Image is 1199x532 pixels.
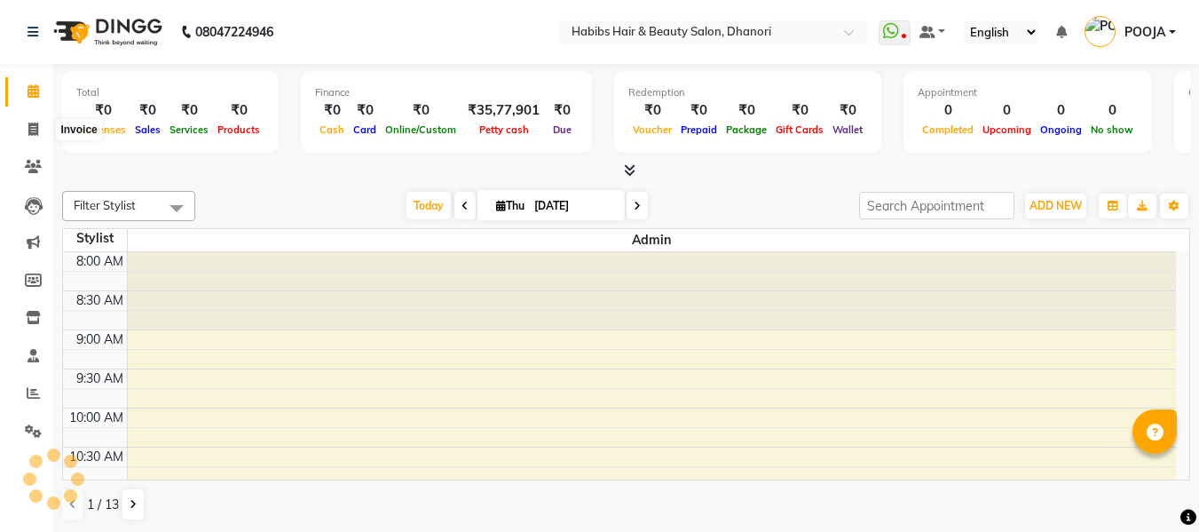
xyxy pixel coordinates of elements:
[529,193,618,219] input: 2025-09-04
[381,100,461,121] div: ₹0
[381,123,461,136] span: Online/Custom
[165,100,213,121] div: ₹0
[63,229,127,248] div: Stylist
[722,123,771,136] span: Package
[628,85,867,100] div: Redemption
[1086,100,1138,121] div: 0
[492,199,529,212] span: Thu
[676,123,722,136] span: Prepaid
[315,85,578,100] div: Finance
[66,448,127,466] div: 10:30 AM
[87,496,119,514] span: 1 / 13
[1085,16,1116,47] img: POOJA
[1036,100,1086,121] div: 0
[76,100,130,121] div: ₹0
[628,123,676,136] span: Voucher
[66,409,127,427] div: 10:00 AM
[771,100,828,121] div: ₹0
[918,85,1138,100] div: Appointment
[475,123,533,136] span: Petty cash
[1086,123,1138,136] span: No show
[195,7,273,57] b: 08047224946
[349,100,381,121] div: ₹0
[1036,123,1086,136] span: Ongoing
[406,192,451,219] span: Today
[74,198,136,212] span: Filter Stylist
[130,123,165,136] span: Sales
[859,192,1014,219] input: Search Appointment
[978,100,1036,121] div: 0
[548,123,576,136] span: Due
[828,100,867,121] div: ₹0
[676,100,722,121] div: ₹0
[213,100,264,121] div: ₹0
[1124,23,1165,42] span: POOJA
[978,123,1036,136] span: Upcoming
[315,123,349,136] span: Cash
[918,123,978,136] span: Completed
[165,123,213,136] span: Services
[349,123,381,136] span: Card
[56,119,101,140] div: Invoice
[547,100,578,121] div: ₹0
[461,100,547,121] div: ₹35,77,901
[76,85,264,100] div: Total
[771,123,828,136] span: Gift Cards
[130,100,165,121] div: ₹0
[918,100,978,121] div: 0
[1029,199,1082,212] span: ADD NEW
[1025,194,1086,218] button: ADD NEW
[73,330,127,349] div: 9:00 AM
[45,7,167,57] img: logo
[73,291,127,310] div: 8:30 AM
[828,123,867,136] span: Wallet
[722,100,771,121] div: ₹0
[315,100,349,121] div: ₹0
[213,123,264,136] span: Products
[128,229,1177,251] span: Admin
[73,369,127,388] div: 9:30 AM
[628,100,676,121] div: ₹0
[73,252,127,271] div: 8:00 AM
